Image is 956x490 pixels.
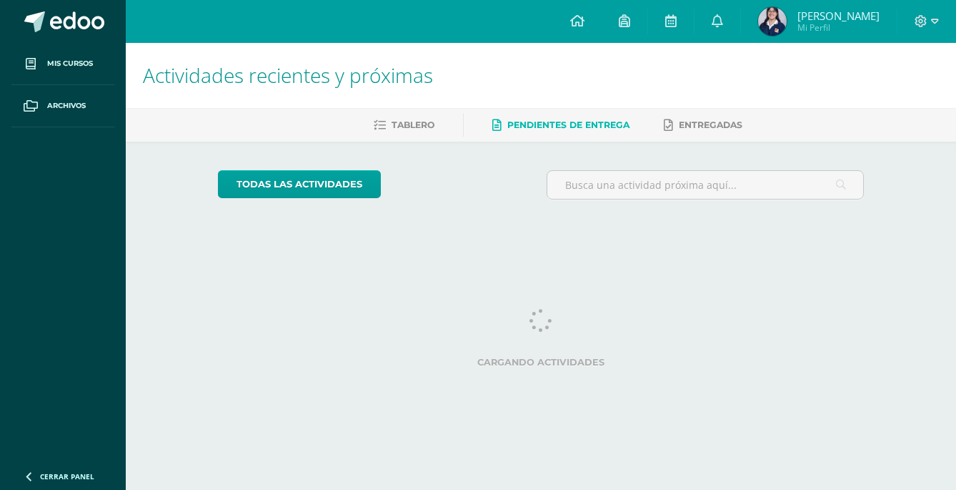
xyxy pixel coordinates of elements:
a: Mis cursos [11,43,114,85]
span: Cerrar panel [40,471,94,481]
span: Archivos [47,100,86,112]
img: 54373e87f1e680ae0794753f8376f490.png [758,7,787,36]
a: Tablero [374,114,434,137]
a: Entregadas [664,114,742,137]
input: Busca una actividad próxima aquí... [547,171,864,199]
label: Cargando actividades [218,357,865,368]
span: Tablero [392,119,434,130]
span: Mis cursos [47,58,93,69]
a: Pendientes de entrega [492,114,629,137]
span: [PERSON_NAME] [797,9,880,23]
a: Archivos [11,85,114,127]
span: Entregadas [679,119,742,130]
span: Pendientes de entrega [507,119,629,130]
span: Actividades recientes y próximas [143,62,433,89]
a: todas las Actividades [218,170,381,198]
span: Mi Perfil [797,21,880,34]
